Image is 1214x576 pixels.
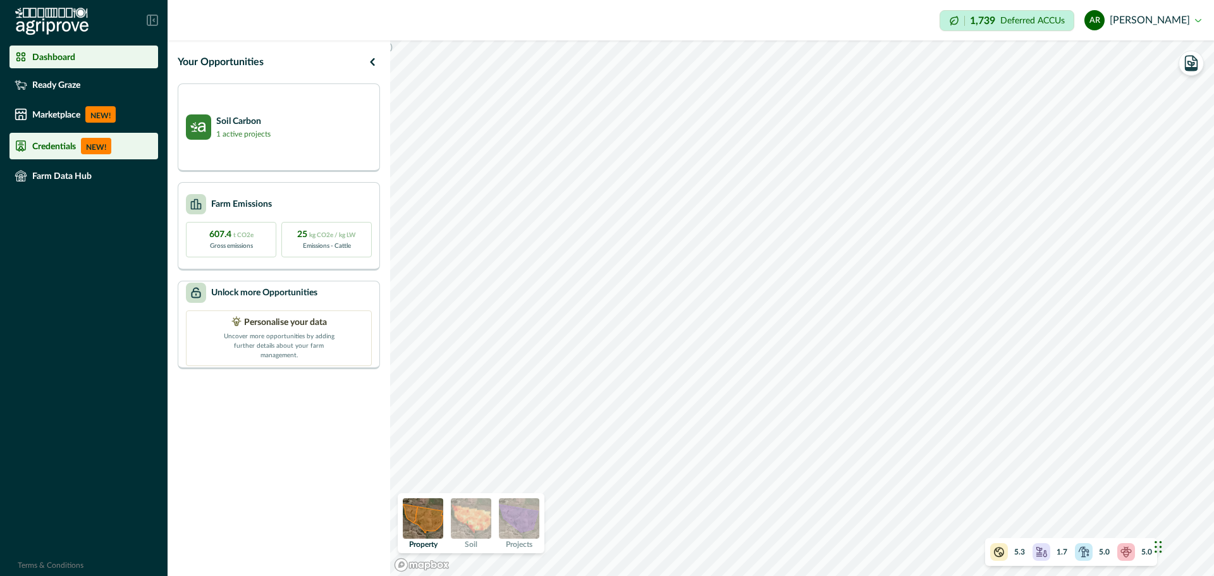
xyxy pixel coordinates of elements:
p: Uncover more opportunities by adding further details about your farm management. [216,329,342,360]
p: Ready Graze [32,80,80,90]
p: Projects [506,541,532,548]
a: Mapbox logo [394,558,450,572]
p: 5.0 [1099,546,1110,558]
p: NEW! [85,106,116,123]
a: Farm Data Hub [9,164,158,187]
p: 607.4 [209,228,254,242]
p: 1.7 [1057,546,1067,558]
p: Marketplace [32,109,80,119]
p: Dashboard [32,52,75,62]
p: Unlock more Opportunities [211,286,317,300]
p: 25 [297,228,356,242]
p: Your Opportunities [178,54,264,70]
p: Farm Emissions [211,198,272,211]
p: 1,739 [970,16,995,26]
img: soil preview [451,498,491,539]
p: Personalise your data [244,316,327,329]
span: kg CO2e / kg LW [309,232,356,238]
button: adam rabjohns[PERSON_NAME] [1084,5,1201,35]
p: Soil [465,541,477,548]
img: Logo [15,8,89,35]
p: Credentials [32,141,76,151]
div: Drag [1155,528,1162,566]
p: 5.0 [1141,546,1152,558]
a: MarketplaceNEW! [9,101,158,128]
img: projects preview [499,498,539,539]
canvas: Map [390,40,1214,576]
p: 1 active projects [216,128,271,140]
p: Soil Carbon [216,115,271,128]
a: CredentialsNEW! [9,133,158,159]
a: Dashboard [9,46,158,68]
a: Terms & Conditions [18,561,83,569]
p: NEW! [81,138,111,154]
p: Deferred ACCUs [1000,16,1065,25]
p: Emissions - Cattle [303,242,351,251]
span: t CO2e [233,232,254,238]
p: Property [409,541,438,548]
a: Ready Graze [9,73,158,96]
iframe: Chat Widget [1151,515,1214,576]
p: Gross emissions [210,242,253,251]
img: property preview [403,498,443,539]
p: 5.3 [1014,546,1025,558]
p: Farm Data Hub [32,171,92,181]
